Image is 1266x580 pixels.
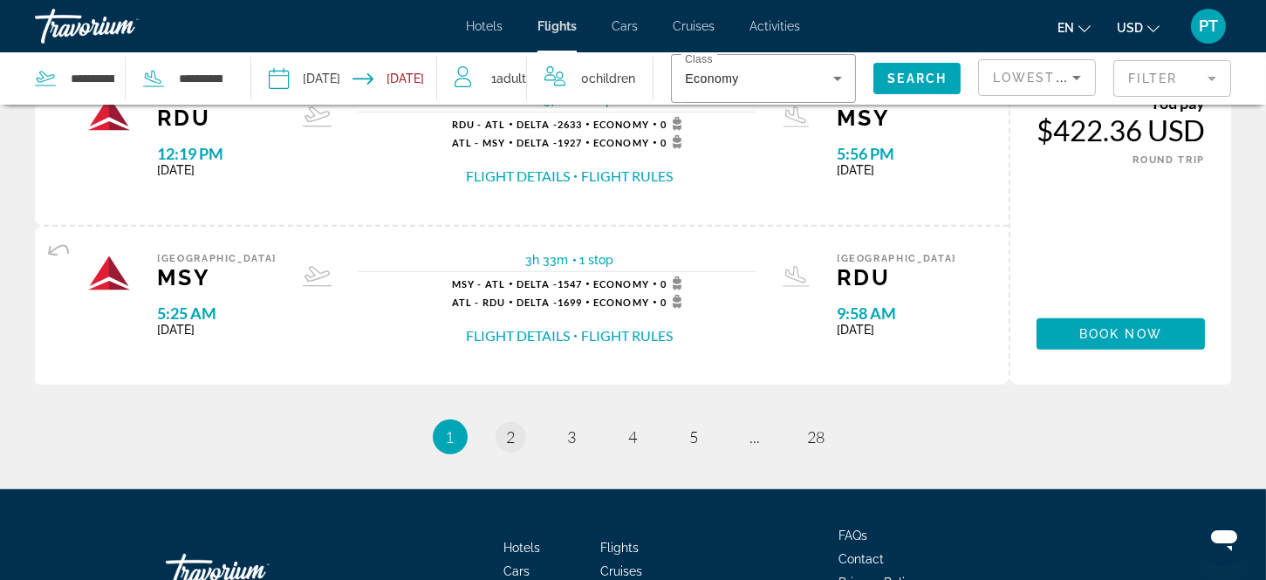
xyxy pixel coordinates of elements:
span: MSY [157,264,277,290]
a: Flights [600,541,639,555]
button: User Menu [1186,8,1231,44]
span: RDU - ATL [452,119,505,130]
span: Delta - [517,278,558,290]
span: Economy [593,137,649,148]
span: 1927 [517,137,582,148]
button: Travelers: 1 adult, 0 children [437,52,653,105]
span: 4 [629,427,638,447]
span: 2 [507,427,516,447]
button: Change language [1057,15,1091,40]
span: 0 [660,276,688,290]
span: 12:19 PM [157,144,277,163]
span: RDU [837,264,956,290]
span: [DATE] [157,323,277,337]
span: Delta - [517,137,558,148]
span: MSY - ATL [452,278,505,290]
span: [DATE] [837,163,956,177]
span: [GEOGRAPHIC_DATA] [157,253,277,264]
span: MSY [837,105,956,131]
span: 3h 33m [526,253,569,267]
button: Flight Rules [581,326,673,345]
button: Book now [1037,318,1205,350]
span: Economy [593,278,649,290]
span: 5:56 PM [837,144,956,163]
span: RDU [157,105,277,131]
span: ROUND TRIP [1133,154,1206,166]
span: [DATE] [157,163,277,177]
span: Children [589,72,635,85]
span: 1547 [517,278,582,290]
span: ATL - RDU [452,297,505,308]
span: 9:58 AM [837,304,956,323]
span: 1 [446,427,455,447]
span: 5:25 AM [157,304,277,323]
a: Cars [503,564,530,578]
span: 0 [660,117,688,131]
mat-select: Sort by [993,67,1081,88]
span: Economy [685,72,738,85]
nav: Pagination [35,420,1231,454]
a: Flights [537,19,577,33]
a: FAQs [838,529,867,542]
button: Search [873,63,961,94]
a: Cars [612,19,638,33]
span: Delta - [517,119,558,130]
span: 2633 [517,119,582,130]
button: Flight Rules [581,167,673,186]
iframe: Button to launch messaging window [1196,510,1252,566]
a: Hotels [466,19,503,33]
button: Return date: Sep 28, 2025 [352,52,424,105]
span: Lowest Price [993,71,1105,85]
a: Activities [749,19,800,33]
mat-label: Class [685,54,713,65]
span: Search [887,72,947,85]
span: 0 [660,295,688,309]
div: $422.36 USD [1037,113,1205,147]
span: Economy [593,297,649,308]
span: 0 [581,66,635,91]
span: Economy [593,119,649,130]
span: ... [750,427,761,447]
span: 0 [660,135,688,149]
button: Depart date: Sep 24, 2025 [269,52,340,105]
span: 3 [568,427,577,447]
button: Filter [1113,59,1231,98]
span: PT [1199,17,1218,35]
span: 28 [808,427,825,447]
button: Change currency [1117,15,1160,40]
span: 1 [491,66,526,91]
span: [GEOGRAPHIC_DATA] [837,253,956,264]
a: Hotels [503,541,540,555]
span: 5 [690,427,699,447]
span: 1 stop [580,253,614,267]
span: Adult [496,72,526,85]
button: Flight Details [466,167,570,186]
a: Cruises [600,564,642,578]
span: USD [1117,21,1143,35]
span: Delta - [517,297,558,308]
a: Travorium [35,3,209,49]
button: Flight Details [466,326,570,345]
span: ATL - MSY [452,137,505,148]
a: Contact [838,552,884,566]
span: Book now [1079,327,1162,341]
span: [DATE] [837,323,956,337]
span: 1699 [517,297,582,308]
a: Cruises [673,19,715,33]
span: en [1057,21,1074,35]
